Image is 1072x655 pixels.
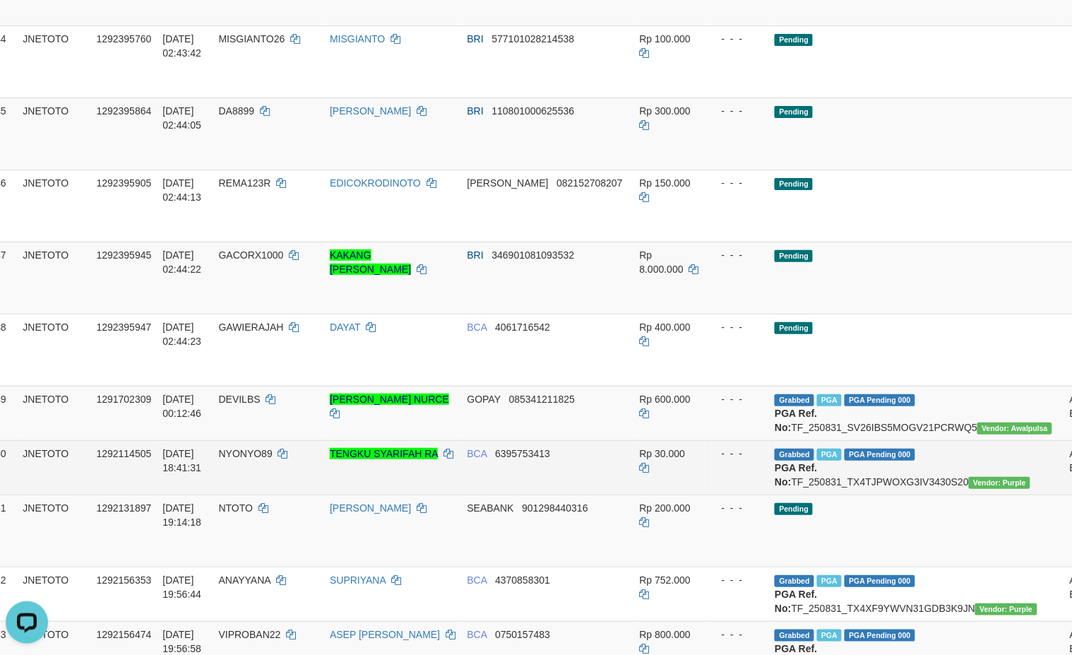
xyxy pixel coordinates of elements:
span: Copy 4370858301 to clipboard [495,574,550,586]
a: TENGKU SYARIFAH RA [330,448,438,459]
b: PGA Ref. No: [775,589,817,614]
span: Vendor URL: https://trx4.1velocity.biz [975,603,1037,615]
span: [DATE] 19:56:44 [162,574,201,600]
span: [DATE] 19:56:58 [162,629,201,654]
span: Rp 300.000 [640,105,691,117]
span: 1292131897 [97,502,152,514]
span: Marked by auowiliam [817,394,842,406]
a: SUPRIYANA [330,574,386,586]
span: Rp 752.000 [640,574,691,586]
div: - - - [710,627,764,642]
span: PGA Pending [845,575,915,587]
div: - - - [710,573,764,587]
span: 1292395760 [97,33,152,45]
span: BRI [467,249,484,261]
span: Rp 600.000 [640,394,691,405]
span: [DATE] 00:12:46 [162,394,201,419]
span: 1292395864 [97,105,152,117]
a: [PERSON_NAME] [330,502,411,514]
span: GAWIERAJAH [219,321,284,333]
span: BRI [467,105,484,117]
span: REMA123R [219,177,271,189]
span: PGA Pending [845,630,915,642]
span: PGA Pending [845,394,915,406]
span: Rp 30.000 [640,448,686,459]
span: Rp 100.000 [640,33,691,45]
span: 1292156474 [97,629,152,640]
div: - - - [710,32,764,46]
a: EDICOKRODINOTO [330,177,421,189]
span: Copy 346901081093532 to clipboard [492,249,575,261]
td: JNETOTO [17,440,90,495]
span: NYONYO89 [219,448,273,459]
span: Rp 150.000 [640,177,691,189]
div: - - - [710,447,764,461]
td: JNETOTO [17,567,90,621]
span: VIPROBAN22 [219,629,281,640]
span: Grabbed [775,630,814,642]
a: ASEP [PERSON_NAME] [330,629,440,640]
span: Copy 0750157483 to clipboard [495,629,550,640]
span: GACORX1000 [219,249,284,261]
td: TF_250831_TX4TJPWOXG3IV3430S20 [769,440,1064,495]
span: Copy 577101028214538 to clipboard [492,33,575,45]
span: 1292395945 [97,249,152,261]
span: Pending [775,106,813,118]
span: [PERSON_NAME] [467,177,549,189]
span: [DATE] 02:44:22 [162,249,201,275]
td: TF_250831_TX4XF9YWVN31GDB3K9JN [769,567,1064,621]
span: Copy 082152708207 to clipboard [556,177,622,189]
span: DEVILBS [219,394,261,405]
span: Vendor URL: https://service2.1velocity.biz [977,423,1052,435]
div: - - - [710,392,764,406]
span: 1292395905 [97,177,152,189]
div: - - - [710,320,764,334]
span: Rp 200.000 [640,502,691,514]
span: [DATE] 02:43:42 [162,33,201,59]
span: [DATE] 02:44:05 [162,105,201,131]
span: 1292395947 [97,321,152,333]
a: MISGIANTO [330,33,385,45]
span: Pending [775,178,813,190]
td: JNETOTO [17,386,90,440]
span: 1291702309 [97,394,152,405]
div: - - - [710,104,764,118]
span: Copy 085341211825 to clipboard [509,394,575,405]
span: Grabbed [775,394,814,406]
span: Rp 400.000 [640,321,691,333]
span: GOPAY [467,394,501,405]
td: TF_250831_SV26IBS5MOGV21PCRWQ5 [769,386,1064,440]
span: ANAYYANA [219,574,270,586]
span: Copy 6395753413 to clipboard [495,448,550,459]
td: JNETOTO [17,98,90,170]
span: BRI [467,33,484,45]
span: Marked by auofahmi [817,630,842,642]
span: Grabbed [775,575,814,587]
td: JNETOTO [17,242,90,314]
span: Copy 110801000625536 to clipboard [492,105,575,117]
div: - - - [710,248,764,262]
span: [DATE] 02:44:13 [162,177,201,203]
span: Copy 901298440316 to clipboard [522,502,588,514]
span: Pending [775,322,813,334]
button: Open LiveChat chat widget [6,6,48,48]
b: PGA Ref. No: [775,462,817,488]
span: SEABANK [467,502,514,514]
span: Rp 8.000.000 [640,249,684,275]
span: PGA Pending [845,449,915,461]
span: Grabbed [775,449,814,461]
div: - - - [710,501,764,515]
td: JNETOTO [17,170,90,242]
span: Rp 800.000 [640,629,691,640]
span: Marked by auofahmi [817,575,842,587]
a: [PERSON_NAME] [330,105,411,117]
span: Marked by auofahmi [817,449,842,461]
span: 1292114505 [97,448,152,459]
td: JNETOTO [17,495,90,567]
span: Vendor URL: https://trx4.1velocity.biz [969,477,1030,489]
span: [DATE] 18:41:31 [162,448,201,473]
span: BCA [467,321,487,333]
span: NTOTO [219,502,254,514]
span: Copy 4061716542 to clipboard [495,321,550,333]
a: KAKANG [PERSON_NAME] [330,249,411,275]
